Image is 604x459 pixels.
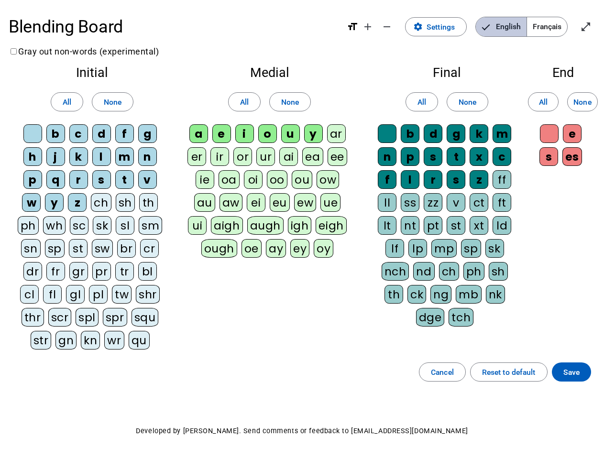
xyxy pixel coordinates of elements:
div: nd [413,262,434,281]
div: ei [247,193,265,212]
div: th [384,285,403,304]
div: spr [103,308,127,327]
button: Save [552,362,591,382]
span: None [573,96,591,109]
div: ur [256,147,275,166]
mat-button-toggle-group: Language selection [475,17,568,37]
div: oa [219,170,240,189]
div: t [447,147,465,166]
div: e [212,124,231,143]
div: pl [89,285,108,304]
div: wr [104,331,124,350]
div: p [23,170,42,189]
div: s [539,147,558,166]
div: s [92,170,111,189]
div: ay [266,239,286,258]
div: fr [46,262,65,281]
div: l [401,170,419,189]
div: t [115,170,134,189]
span: All [240,96,249,109]
div: y [304,124,323,143]
button: All [528,92,559,111]
div: mb [456,285,481,304]
div: sl [116,216,134,235]
h2: Medial [184,66,355,79]
div: c [69,124,88,143]
div: sm [139,216,162,235]
div: nk [486,285,505,304]
div: sp [45,239,65,258]
div: es [562,147,582,166]
div: tr [115,262,134,281]
div: ou [292,170,312,189]
div: zz [424,193,442,212]
span: None [459,96,476,109]
div: gr [69,262,88,281]
div: or [233,147,252,166]
mat-icon: settings [413,22,423,32]
span: Save [563,366,580,379]
input: Gray out non-words (experimental) [11,48,17,55]
div: a [189,124,208,143]
button: Reset to default [470,362,548,382]
div: ui [188,216,207,235]
div: br [117,239,136,258]
span: All [63,96,71,109]
h2: End [539,66,587,79]
mat-icon: add [362,21,373,33]
div: r [69,170,88,189]
div: ft [493,193,511,212]
div: k [470,124,488,143]
div: oi [244,170,263,189]
div: w [22,193,41,212]
div: m [115,147,134,166]
div: x [470,147,488,166]
div: ct [470,193,488,212]
button: Settings [405,17,467,36]
div: er [187,147,206,166]
div: k [69,147,88,166]
div: s [447,170,465,189]
div: ue [320,193,340,212]
div: z [470,170,488,189]
div: gl [66,285,85,304]
div: bl [138,262,157,281]
div: ng [430,285,451,304]
button: All [228,92,261,111]
div: l [92,147,111,166]
div: ir [210,147,229,166]
div: ld [493,216,511,235]
div: d [92,124,111,143]
div: oe [242,239,262,258]
div: ff [493,170,511,189]
div: ch [439,262,459,281]
div: au [194,193,215,212]
button: None [447,92,488,111]
div: r [424,170,442,189]
div: xt [470,216,488,235]
div: ea [302,147,323,166]
div: q [46,170,65,189]
h2: Initial [17,66,167,79]
div: thr [22,308,44,327]
span: English [476,17,527,36]
span: All [539,96,548,109]
div: pt [424,216,442,235]
div: st [69,239,88,258]
div: o [258,124,277,143]
span: Cancel [431,366,454,379]
div: b [46,124,65,143]
div: j [46,147,65,166]
div: y [45,193,64,212]
span: None [281,96,299,109]
div: g [138,124,157,143]
div: spl [76,308,99,327]
div: gn [55,331,77,350]
div: qu [129,331,150,350]
div: lf [385,239,404,258]
div: c [493,147,511,166]
div: str [31,331,52,350]
div: n [378,147,396,166]
div: kn [81,331,100,350]
button: None [269,92,311,111]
